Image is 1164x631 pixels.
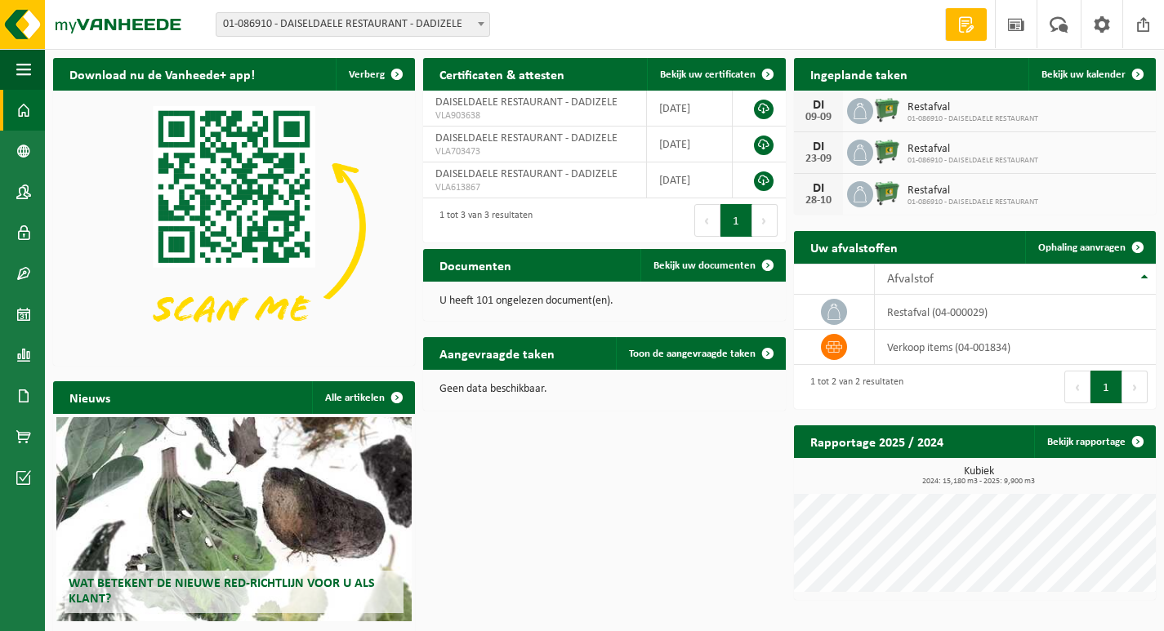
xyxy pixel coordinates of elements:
button: Previous [1064,371,1090,403]
a: Bekijk uw certificaten [647,58,784,91]
div: DI [802,140,835,153]
span: VLA613867 [435,181,633,194]
a: Wat betekent de nieuwe RED-richtlijn voor u als klant? [56,417,411,621]
button: Verberg [336,58,413,91]
div: 28-10 [802,195,835,207]
span: VLA703473 [435,145,633,158]
span: Bekijk uw certificaten [660,69,756,80]
span: Bekijk uw kalender [1041,69,1126,80]
span: Restafval [908,143,1038,156]
button: Next [1122,371,1148,403]
h2: Certificaten & attesten [423,58,581,90]
span: 01-086910 - DAISELDAELE RESTAURANT - DADIZELE [216,13,489,36]
button: 1 [720,204,752,237]
span: 01-086910 - DAISELDAELE RESTAURANT [908,198,1038,207]
button: Previous [694,204,720,237]
div: 1 tot 2 van 2 resultaten [802,369,903,405]
span: DAISELDAELE RESTAURANT - DADIZELE [435,96,618,109]
span: Restafval [908,101,1038,114]
span: 01-086910 - DAISELDAELE RESTAURANT - DADIZELE [216,12,490,37]
td: restafval (04-000029) [875,295,1156,330]
h2: Uw afvalstoffen [794,231,914,263]
span: Toon de aangevraagde taken [629,349,756,359]
span: 2024: 15,180 m3 - 2025: 9,900 m3 [802,478,1156,486]
td: [DATE] [647,91,733,127]
h2: Documenten [423,249,528,281]
a: Ophaling aanvragen [1025,231,1154,264]
button: Next [752,204,778,237]
td: [DATE] [647,127,733,162]
span: Ophaling aanvragen [1038,242,1126,253]
div: 1 tot 3 van 3 resultaten [431,202,533,238]
span: Restafval [908,184,1038,198]
div: 09-09 [802,112,835,123]
a: Bekijk rapportage [1034,425,1154,458]
td: [DATE] [647,162,733,198]
span: Afvalstof [887,273,934,286]
a: Bekijk uw kalender [1028,58,1154,91]
div: DI [802,182,835,195]
div: 23-09 [802,153,835,165]
img: Download de VHEPlus App [53,91,415,362]
p: Geen data beschikbaar. [439,384,769,395]
span: DAISELDAELE RESTAURANT - DADIZELE [435,168,618,180]
img: WB-0660-HPE-GN-01 [873,137,901,165]
img: WB-0660-HPE-GN-01 [873,96,901,123]
span: VLA903638 [435,109,633,122]
h2: Ingeplande taken [794,58,924,90]
a: Bekijk uw documenten [640,249,784,282]
h3: Kubiek [802,466,1156,486]
button: 1 [1090,371,1122,403]
div: DI [802,99,835,112]
a: Toon de aangevraagde taken [616,337,784,370]
span: DAISELDAELE RESTAURANT - DADIZELE [435,132,618,144]
h2: Nieuws [53,381,127,413]
span: Bekijk uw documenten [653,260,756,271]
span: 01-086910 - DAISELDAELE RESTAURANT [908,156,1038,166]
h2: Rapportage 2025 / 2024 [794,425,960,457]
p: U heeft 101 ongelezen document(en). [439,296,769,307]
a: Alle artikelen [312,381,413,414]
h2: Download nu de Vanheede+ app! [53,58,271,90]
h2: Aangevraagde taken [423,337,571,369]
td: verkoop items (04-001834) [875,330,1156,365]
img: WB-0660-HPE-GN-01 [873,179,901,207]
span: 01-086910 - DAISELDAELE RESTAURANT [908,114,1038,124]
span: Verberg [349,69,385,80]
span: Wat betekent de nieuwe RED-richtlijn voor u als klant? [69,577,375,606]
